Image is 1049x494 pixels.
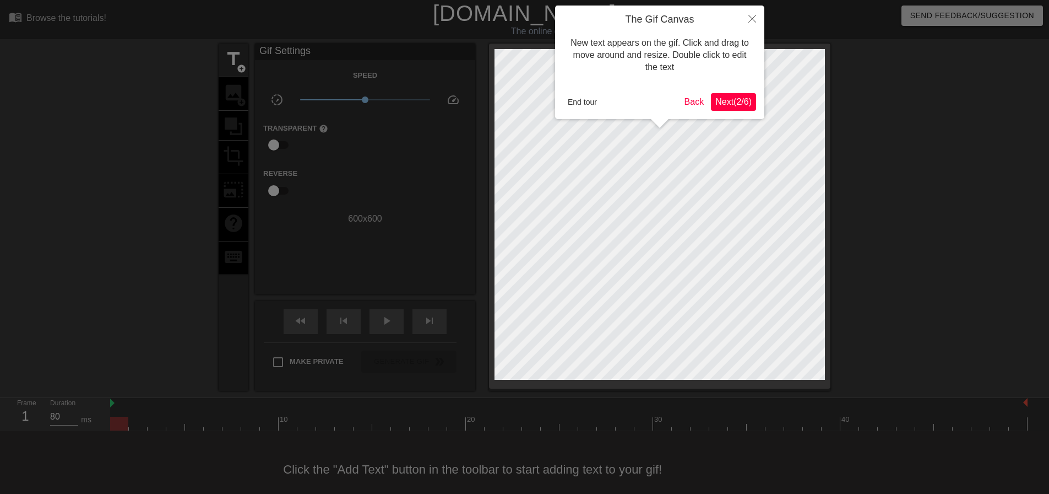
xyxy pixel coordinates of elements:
div: 30 [654,414,664,425]
img: bound-end.png [1023,398,1028,407]
div: ms [81,414,91,426]
div: Gif Settings [255,44,475,60]
span: skip_next [423,314,436,327]
label: Speed [353,70,377,81]
span: title [223,49,244,69]
span: Make Private [290,356,344,367]
button: Send Feedback/Suggestion [901,6,1043,26]
span: play_arrow [380,314,393,327]
div: 10 [280,414,290,425]
div: 20 [467,414,477,425]
span: add_circle [237,64,246,73]
span: slow_motion_video [270,93,284,106]
label: Duration [50,400,75,407]
span: speed [447,93,460,106]
div: 40 [841,414,851,425]
a: [DOMAIN_NAME] [433,1,616,25]
h4: The Gif Canvas [563,14,756,26]
span: help [319,124,328,133]
span: Next ( 2 / 6 ) [715,97,752,106]
div: Frame [9,398,42,430]
button: Back [680,93,709,111]
a: Browse the tutorials! [9,10,106,28]
span: Send Feedback/Suggestion [910,9,1034,23]
label: Reverse [263,168,297,179]
div: Browse the tutorials! [26,13,106,23]
span: skip_previous [337,314,350,327]
div: 1 [17,406,34,426]
div: The online gif editor [355,25,744,38]
button: Close [740,6,764,31]
label: Transparent [263,123,328,134]
div: New text appears on the gif. Click and drag to move around and resize. Double click to edit the text [563,26,756,85]
span: menu_book [9,10,22,24]
span: fast_rewind [294,314,307,327]
button: Next [711,93,756,111]
div: 600 x 600 [255,212,475,225]
button: End tour [563,94,601,110]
